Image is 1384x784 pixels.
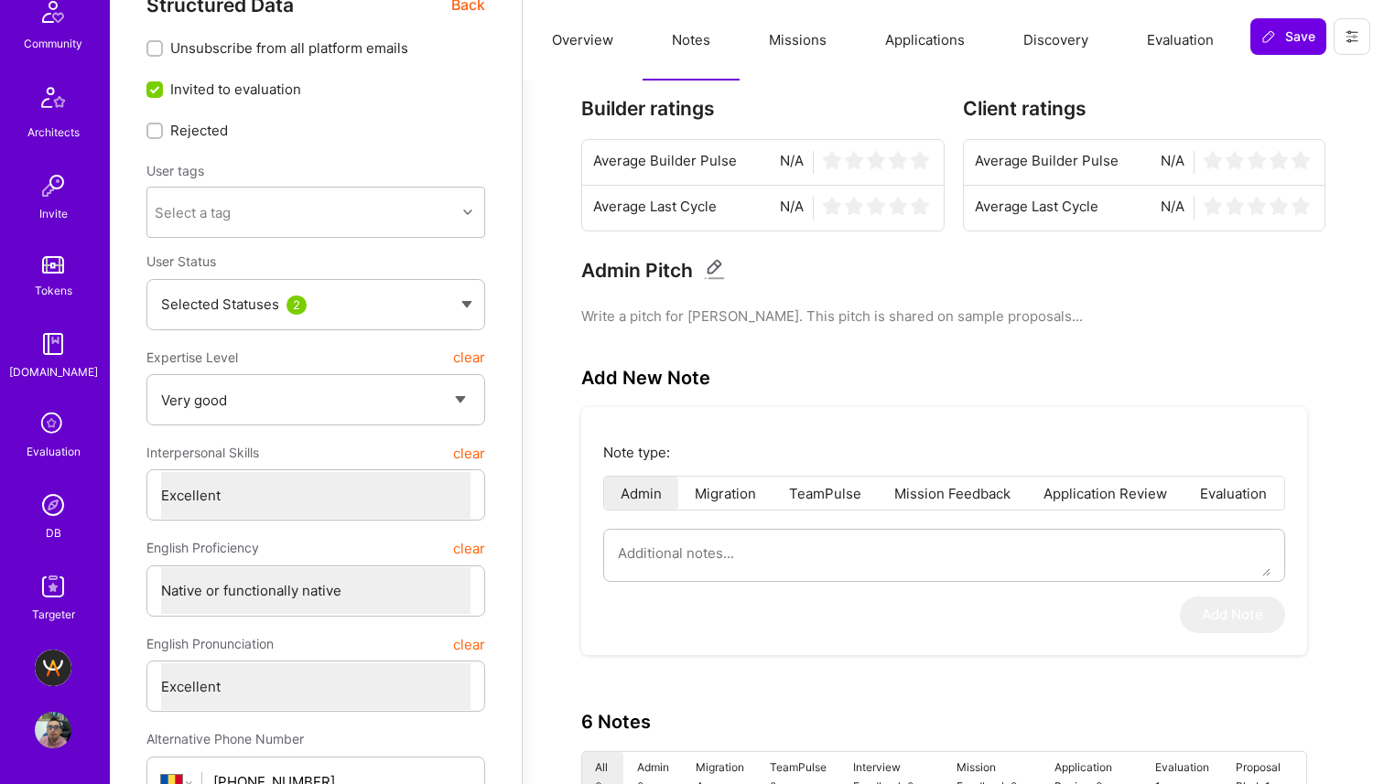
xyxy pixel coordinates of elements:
li: Migration [678,477,773,510]
img: tokens [42,256,64,274]
img: star [867,197,885,215]
img: star [1292,151,1310,169]
div: Architects [27,123,80,142]
span: Interpersonal Skills [146,436,259,469]
li: Admin [604,477,678,510]
img: star [1270,151,1288,169]
a: A.Team - Grow A.Team's Community & Demand [30,650,76,686]
img: star [1270,197,1288,215]
span: N/A [780,151,804,174]
img: star [845,197,863,215]
span: English Pronunciation [146,628,274,660]
li: Evaluation [1184,477,1283,510]
li: TeamPulse [773,477,878,510]
span: Average Last Cycle [593,197,717,220]
pre: Write a pitch for [PERSON_NAME]. This pitch is shared on sample proposals... [581,306,1325,326]
label: User tags [146,162,204,179]
h3: Add New Note [581,367,710,389]
img: User Avatar [35,712,71,748]
h3: Builder ratings [581,97,945,120]
img: star [1204,197,1222,215]
span: N/A [1161,151,1184,174]
h3: 6 Notes [581,711,651,733]
button: clear [453,532,485,564]
div: Tokens [35,281,72,300]
img: star [1226,197,1244,215]
button: clear [453,628,485,660]
img: star [1292,197,1310,215]
span: N/A [1161,197,1184,220]
a: User Avatar [30,712,76,748]
p: Note type: [603,443,1285,462]
span: Save [1261,27,1315,46]
img: star [1204,151,1222,169]
img: star [1248,197,1266,215]
img: star [1248,151,1266,169]
div: [DOMAIN_NAME] [9,362,98,381]
span: N/A [780,197,804,220]
span: User Status [146,253,216,269]
li: Mission Feedback [878,477,1027,510]
img: Architects [31,79,75,123]
img: Skill Targeter [35,568,71,605]
button: clear [453,341,485,374]
div: Targeter [32,605,75,624]
img: star [823,197,841,215]
img: star [889,197,907,215]
span: Expertise Level [146,341,238,374]
span: Average Builder Pulse [975,151,1119,174]
img: star [845,151,863,169]
span: Alternative Phone Number [146,731,304,746]
h3: Client ratings [963,97,1326,120]
img: star [867,151,885,169]
span: Selected Statuses [161,295,279,313]
div: Evaluation [27,442,81,461]
span: Average Builder Pulse [593,151,737,174]
img: A.Team - Grow A.Team's Community & Demand [35,650,71,686]
div: Community [24,34,82,53]
span: Average Last Cycle [975,197,1098,220]
img: star [823,151,841,169]
span: Rejected [170,121,228,140]
img: guide book [35,326,71,362]
img: star [911,197,929,215]
button: Add Note [1180,596,1285,633]
div: Select a tag [155,203,231,222]
div: Invite [39,204,68,223]
button: clear [453,436,485,469]
img: star [1226,151,1244,169]
img: caret [461,301,472,308]
img: star [889,151,907,169]
div: 2 [287,295,307,315]
span: English Proficiency [146,532,259,564]
h3: Admin Pitch [581,259,693,282]
i: Edit [704,259,725,280]
button: Save [1250,18,1326,55]
li: Application Review [1027,477,1184,510]
i: icon Chevron [463,208,472,217]
img: star [911,151,929,169]
div: DB [46,523,61,542]
img: Admin Search [35,487,71,523]
span: Unsubscribe from all platform emails [170,38,408,58]
img: Invite [35,167,71,204]
span: Invited to evaluation [170,80,301,99]
i: icon SelectionTeam [36,407,70,442]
